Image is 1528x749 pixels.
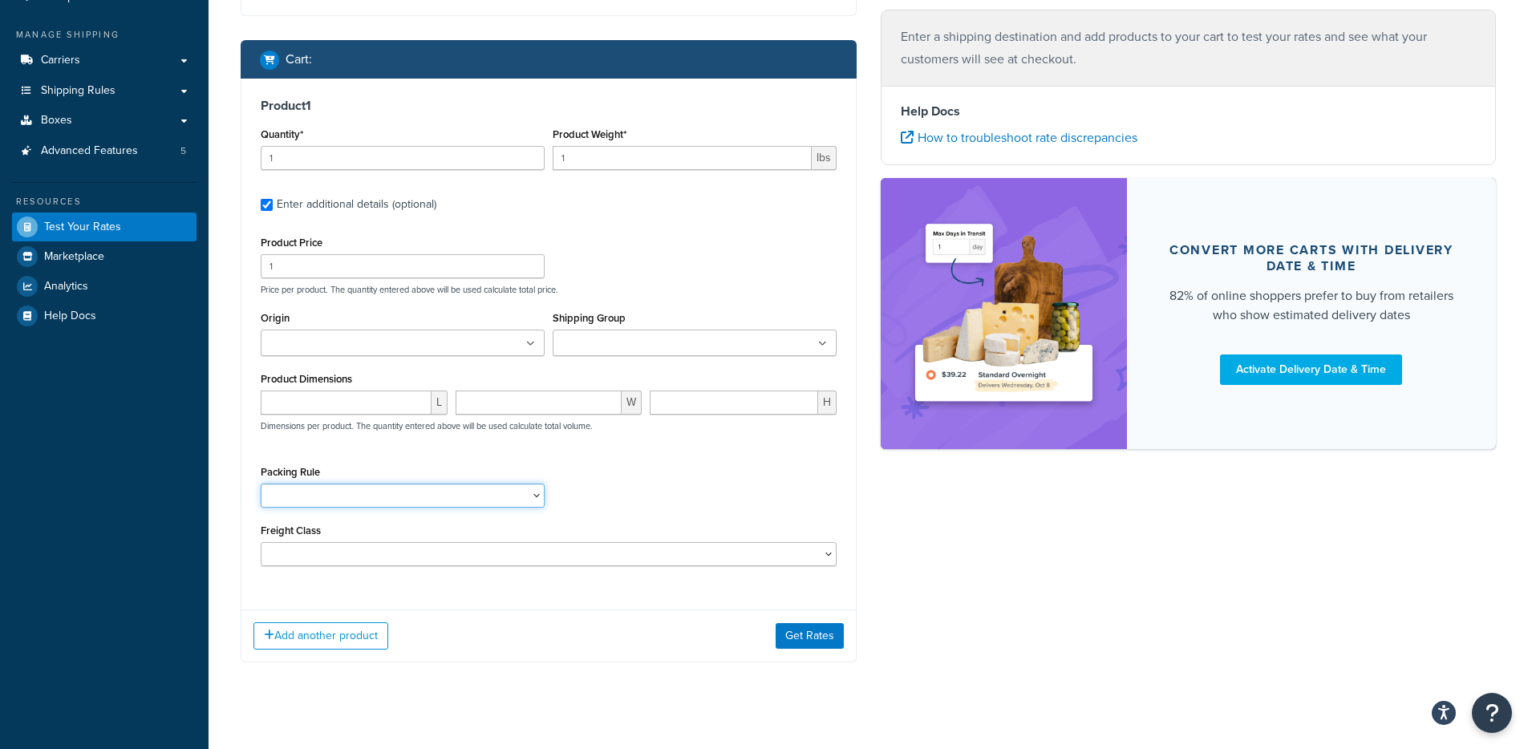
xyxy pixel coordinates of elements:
[553,312,626,324] label: Shipping Group
[1165,242,1458,274] div: Convert more carts with delivery date & time
[12,46,197,75] a: Carriers
[432,391,448,415] span: L
[905,202,1103,425] img: feature-image-ddt-36eae7f7280da8017bfb280eaccd9c446f90b1fe08728e4019434db127062ab4.png
[553,146,812,170] input: 0.00
[261,98,837,114] h3: Product 1
[44,280,88,294] span: Analytics
[257,420,593,431] p: Dimensions per product. The quantity entered above will be used calculate total volume.
[12,302,197,330] a: Help Docs
[44,221,121,234] span: Test Your Rates
[12,28,197,42] div: Manage Shipping
[277,193,436,216] div: Enter additional details (optional)
[257,284,841,295] p: Price per product. The quantity entered above will be used calculate total price.
[901,102,1477,121] h4: Help Docs
[41,114,72,128] span: Boxes
[776,623,844,649] button: Get Rates
[12,106,197,136] a: Boxes
[901,128,1137,147] a: How to troubleshoot rate discrepancies
[622,391,642,415] span: W
[818,391,837,415] span: H
[44,310,96,323] span: Help Docs
[1165,286,1458,325] div: 82% of online shoppers prefer to buy from retailers who show estimated delivery dates
[812,146,837,170] span: lbs
[12,272,197,301] a: Analytics
[12,213,197,241] a: Test Your Rates
[261,199,273,211] input: Enter additional details (optional)
[12,76,197,106] a: Shipping Rules
[41,144,138,158] span: Advanced Features
[180,144,186,158] span: 5
[553,128,626,140] label: Product Weight*
[44,250,104,264] span: Marketplace
[41,84,116,98] span: Shipping Rules
[12,136,197,166] a: Advanced Features5
[261,128,303,140] label: Quantity*
[12,136,197,166] li: Advanced Features
[261,466,320,478] label: Packing Rule
[261,373,352,385] label: Product Dimensions
[41,54,80,67] span: Carriers
[261,237,322,249] label: Product Price
[261,524,321,536] label: Freight Class
[901,26,1477,71] p: Enter a shipping destination and add products to your cart to test your rates and see what your c...
[253,622,388,650] button: Add another product
[286,52,312,67] h2: Cart :
[1472,693,1512,733] button: Open Resource Center
[261,146,545,170] input: 0.0
[12,242,197,271] a: Marketplace
[1220,354,1402,385] a: Activate Delivery Date & Time
[261,312,290,324] label: Origin
[12,195,197,209] div: Resources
